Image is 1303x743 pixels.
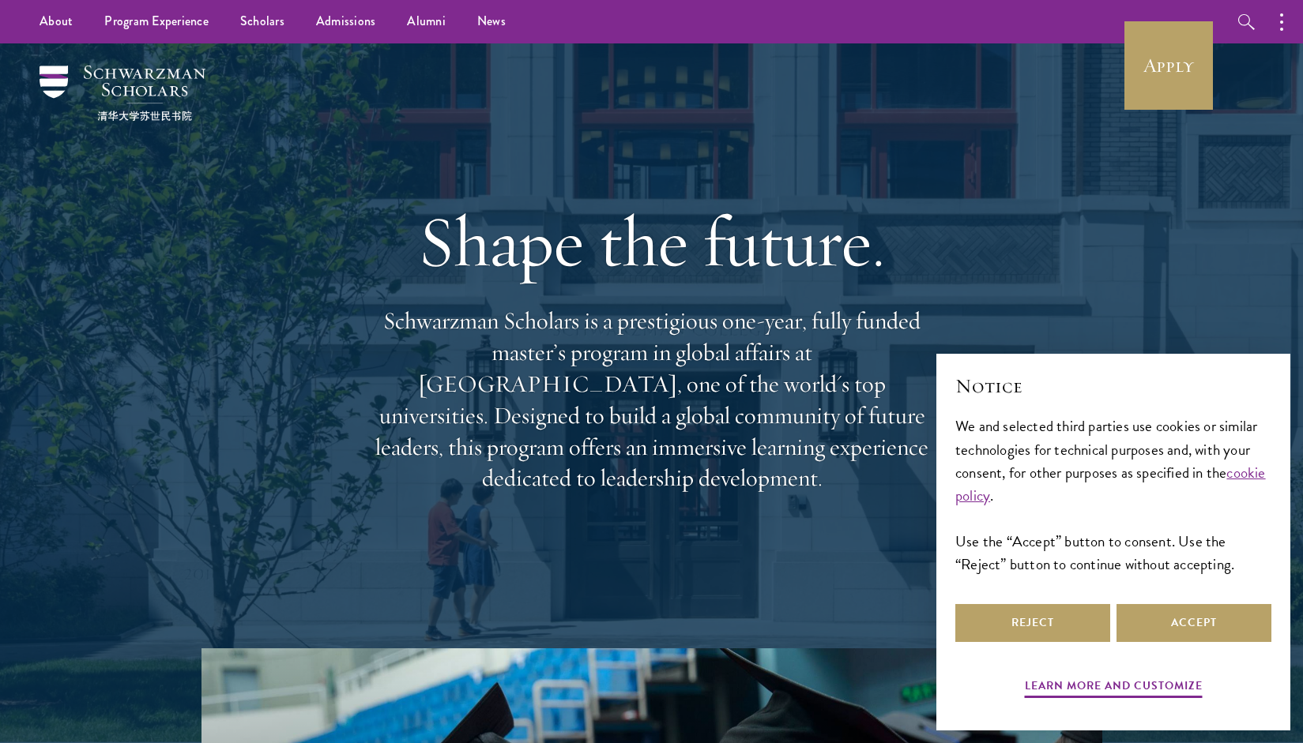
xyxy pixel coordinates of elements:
[1117,604,1271,642] button: Accept
[955,461,1266,507] a: cookie policy
[1124,21,1213,110] a: Apply
[1025,676,1203,700] button: Learn more and customize
[955,604,1110,642] button: Reject
[367,306,936,494] p: Schwarzman Scholars is a prestigious one-year, fully funded master’s program in global affairs at...
[367,197,936,286] h1: Shape the future.
[955,415,1271,575] div: We and selected third parties use cookies or similar technologies for technical purposes and, wit...
[40,66,205,121] img: Schwarzman Scholars
[955,373,1271,400] h2: Notice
